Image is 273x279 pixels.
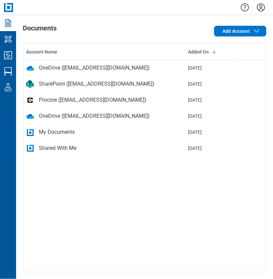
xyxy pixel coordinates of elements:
[39,112,150,120] div: OneDrive ([EMAIL_ADDRESS][DOMAIN_NAME])
[23,24,57,35] h1: Documents
[39,128,75,136] div: My Documents
[185,60,234,76] td: [DATE]
[3,66,13,77] svg: Studio Sessions
[188,49,231,55] div: Added On
[39,96,146,104] div: Procore ([EMAIL_ADDRESS][DOMAIN_NAME])
[39,80,154,88] div: SharePoint ([EMAIL_ADDRESS][DOMAIN_NAME])
[23,43,266,156] table: bb-data-table
[185,92,234,108] td: [DATE]
[3,34,13,44] svg: My Workspace
[3,82,13,93] svg: Labs
[185,108,234,124] td: [DATE]
[185,140,234,156] td: [DATE]
[3,50,13,61] svg: Studio Projects
[256,2,266,13] button: Settings
[39,144,76,152] div: Shared With Me
[222,28,250,34] span: Add Account
[214,26,266,36] button: Add Account
[26,49,183,55] div: Account Name
[3,18,13,28] svg: Documents
[185,76,234,92] td: [DATE]
[185,124,234,140] td: [DATE]
[39,64,150,72] div: OneDrive ([EMAIL_ADDRESS][DOMAIN_NAME])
